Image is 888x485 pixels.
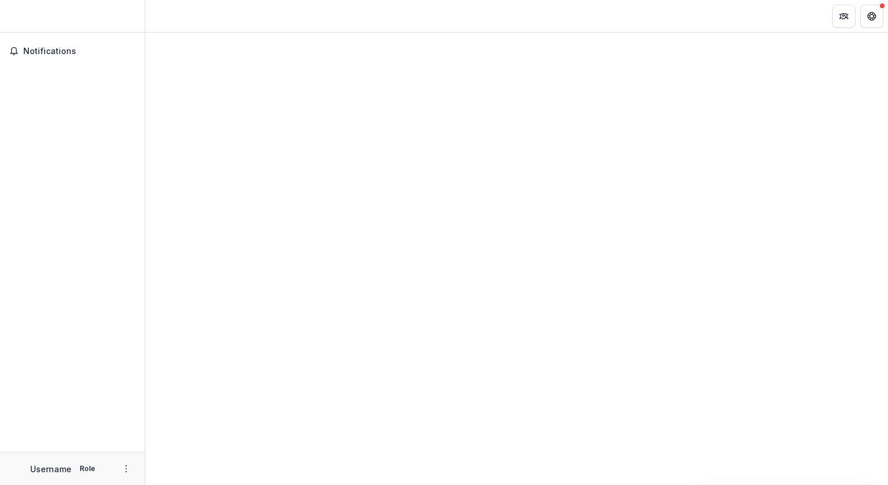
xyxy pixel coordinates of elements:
button: Notifications [5,42,140,60]
p: Role [76,463,99,474]
p: Username [30,463,71,475]
button: Get Help [860,5,883,28]
button: Partners [832,5,855,28]
span: Notifications [23,47,135,56]
button: More [119,462,133,476]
